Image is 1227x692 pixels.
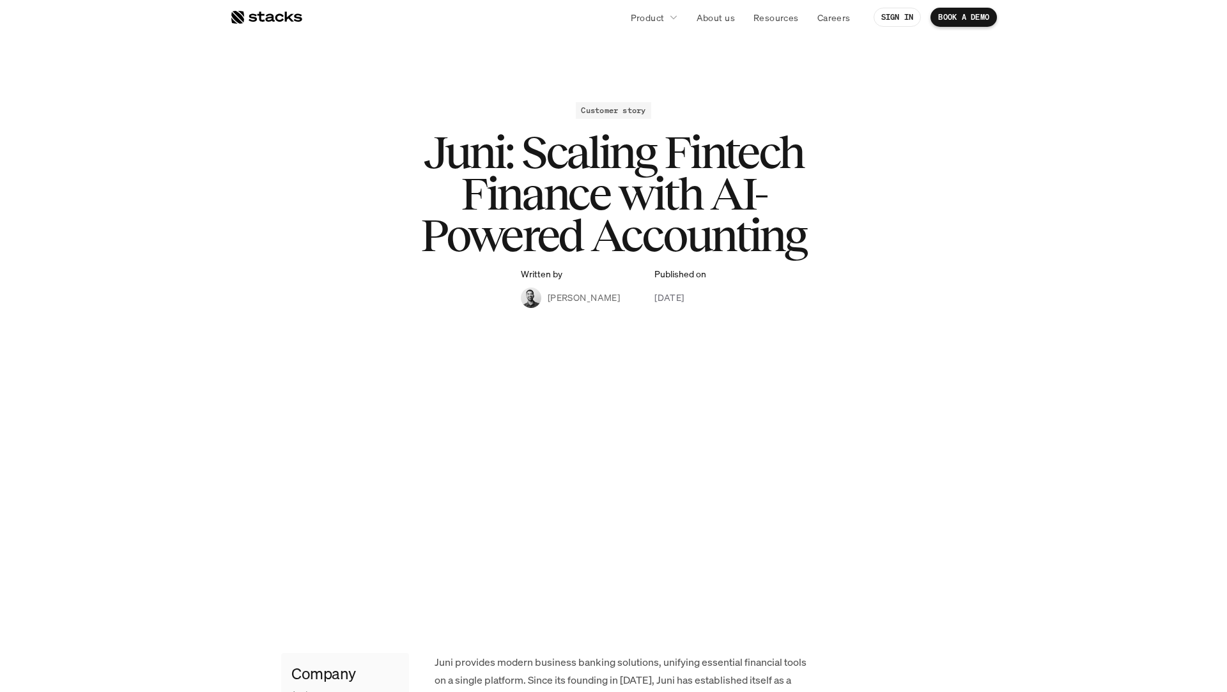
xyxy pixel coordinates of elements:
[631,11,665,24] p: Product
[881,13,914,22] p: SIGN IN
[874,8,922,27] a: SIGN IN
[930,8,997,27] a: BOOK A DEMO
[697,11,735,24] p: About us
[654,291,684,304] p: [DATE]
[938,13,989,22] p: BOOK A DEMO
[548,291,620,304] p: [PERSON_NAME]
[753,11,799,24] p: Resources
[689,6,743,29] a: About us
[358,132,869,256] h1: Juni: Scaling Fintech Finance with AI-Powered Accounting
[291,663,356,685] h4: Company
[746,6,806,29] a: Resources
[654,269,706,280] p: Published on
[521,269,562,280] p: Written by
[581,106,645,115] h2: Customer story
[817,11,851,24] p: Careers
[810,6,858,29] a: Careers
